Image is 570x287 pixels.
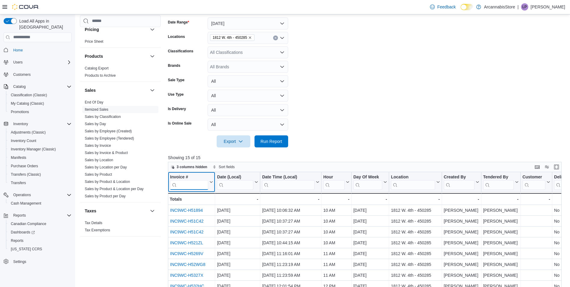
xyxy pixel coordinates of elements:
h3: Pricing [85,26,99,32]
div: [DATE] 10:37:27 AM [262,218,319,225]
div: Location [391,174,435,180]
span: Inventory Count [8,137,72,144]
div: [PERSON_NAME] [444,272,479,279]
h3: Sales [85,87,96,93]
a: Home [11,47,25,54]
a: Manifests [8,154,29,161]
span: Adjustments (Classic) [8,129,72,136]
div: Day Of Week [353,174,382,180]
span: Classification (Classic) [8,91,72,99]
span: Home [11,46,72,54]
span: Inventory [13,122,28,126]
a: Transfers (Classic) [8,171,43,178]
a: Sales by Invoice & Product [85,151,128,155]
div: [DATE] [217,272,258,279]
button: Transfers (Classic) [6,170,74,179]
button: Sort fields [210,163,237,171]
div: [DATE] [217,239,258,246]
span: Canadian Compliance [8,220,72,227]
div: [PERSON_NAME] [444,228,479,236]
a: INC9WC-H51C42 [170,230,203,234]
button: Products [149,53,156,60]
span: 1812 W. 4th - 450285 [213,35,247,41]
div: [DATE] [217,218,258,225]
button: Enter fullscreen [553,163,560,171]
button: Adjustments (Classic) [6,128,74,137]
div: Date Time (Local) [262,174,314,180]
a: Sales by Invoice [85,143,111,148]
div: [DATE] 10:37:27 AM [262,228,319,236]
img: Cova [12,4,39,10]
div: - [391,196,440,203]
a: Inventory Manager (Classic) [8,146,58,153]
div: - [262,196,319,203]
a: Tax Details [85,221,102,225]
label: Classifications [168,49,194,54]
span: Users [11,59,72,66]
span: Sales by Product per Day [85,194,126,199]
button: Location [391,174,440,190]
a: Purchase Orders [8,162,41,170]
span: Adjustments (Classic) [11,130,46,135]
a: Sales by Employee (Tendered) [85,136,134,140]
div: Hour [323,174,345,190]
span: Transfers [11,181,26,185]
span: Sales by Product & Location [85,179,130,184]
div: Date (Local) [217,174,253,190]
span: Settings [13,259,26,264]
span: Sales by Location [85,158,113,162]
a: Tax Exemptions [85,228,110,232]
button: Settings [1,257,74,266]
span: Catalog [11,83,72,90]
button: Display options [543,163,550,171]
button: All [208,90,288,102]
a: Itemized Sales [85,107,108,112]
a: End Of Day [85,100,103,104]
button: Canadian Compliance [6,220,74,228]
span: Customers [13,72,31,77]
span: Home [13,48,23,53]
span: Promotions [8,108,72,116]
span: Sales by Invoice [85,143,111,148]
div: [DATE] [353,239,387,246]
div: [PERSON_NAME] [444,218,479,225]
a: INC9WC-H5269V [170,251,203,256]
button: Products [85,53,148,59]
span: Transfers [8,179,72,187]
span: Canadian Compliance [11,221,46,226]
p: ArcannabisStore [484,3,515,11]
button: Tendered By [483,174,518,190]
div: 1812 W. 4th - 450285 [391,250,440,257]
a: Products to Archive [85,73,116,78]
button: Pricing [85,26,148,32]
button: Customers [1,70,74,79]
button: Run Report [255,135,288,147]
div: [PERSON_NAME] [483,218,518,225]
div: Date (Local) [217,174,253,180]
span: Sales by Product & Location per Day [85,187,144,191]
div: Products [80,65,161,82]
div: Date Time (Local) [262,174,314,190]
span: Users [13,60,23,65]
div: 1812 W. 4th - 450285 [391,218,440,225]
a: Transfers [8,179,28,187]
span: 3 columns hidden [177,165,207,169]
a: INC9WC-H521ZL [170,240,203,245]
button: Reports [6,236,74,245]
div: - [444,196,479,203]
span: Purchase Orders [8,162,72,170]
button: Manifests [6,153,74,162]
span: Manifests [8,154,72,161]
span: Dashboards [8,229,72,236]
span: Transfers (Classic) [8,171,72,178]
span: Run Report [261,138,282,144]
div: [PERSON_NAME] [483,250,518,257]
span: [US_STATE] CCRS [11,247,42,252]
button: Export [217,135,250,147]
span: Inventory Manager (Classic) [8,146,72,153]
div: Pricing [80,38,161,48]
div: 1812 W. 4th - 450285 [391,261,440,268]
button: Classification (Classic) [6,91,74,99]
